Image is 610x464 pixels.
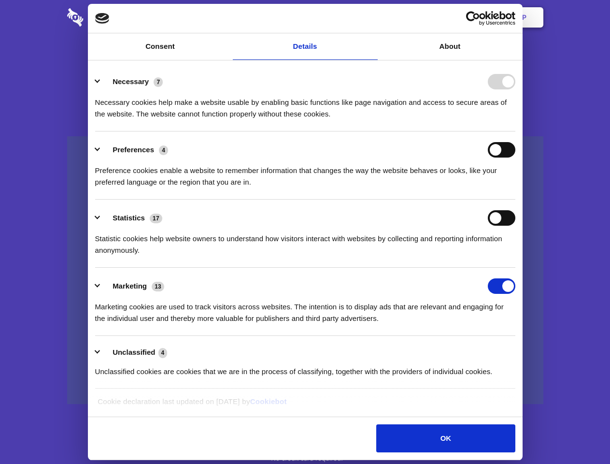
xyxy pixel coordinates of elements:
label: Preferences [113,145,154,154]
a: Cookiebot [250,397,287,406]
a: Contact [392,2,436,32]
a: About [378,33,523,60]
a: Consent [88,33,233,60]
h4: Auto-redaction of sensitive data, encrypted data sharing and self-destructing private chats. Shar... [67,88,543,120]
div: Cookie declaration last updated on [DATE] by [90,396,520,415]
span: 4 [158,348,168,358]
label: Necessary [113,77,149,86]
span: 13 [152,282,164,291]
img: logo [95,13,110,24]
div: Statistic cookies help website owners to understand how visitors interact with websites by collec... [95,226,515,256]
div: Necessary cookies help make a website usable by enabling basic functions like page navigation and... [95,89,515,120]
div: Preference cookies enable a website to remember information that changes the way the website beha... [95,158,515,188]
span: 4 [159,145,168,155]
h1: Eliminate Slack Data Loss. [67,43,543,78]
button: OK [376,424,515,452]
button: Unclassified (4) [95,347,173,359]
button: Marketing (13) [95,278,170,294]
img: logo-wordmark-white-trans-d4663122ce5f474addd5e946df7df03e33cb6a1c49d2221995e7729f52c070b2.svg [67,8,150,27]
span: 7 [154,77,163,87]
iframe: Drift Widget Chat Controller [562,416,598,452]
a: Details [233,33,378,60]
a: Wistia video thumbnail [67,136,543,405]
span: 17 [150,214,162,223]
div: Marketing cookies are used to track visitors across websites. The intention is to display ads tha... [95,294,515,324]
div: Unclassified cookies are cookies that we are in the process of classifying, together with the pro... [95,359,515,377]
a: Usercentrics Cookiebot - opens in a new window [431,11,515,26]
label: Marketing [113,282,147,290]
button: Statistics (17) [95,210,169,226]
a: Pricing [284,2,326,32]
a: Login [438,2,480,32]
button: Necessary (7) [95,74,169,89]
label: Statistics [113,214,145,222]
button: Preferences (4) [95,142,174,158]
